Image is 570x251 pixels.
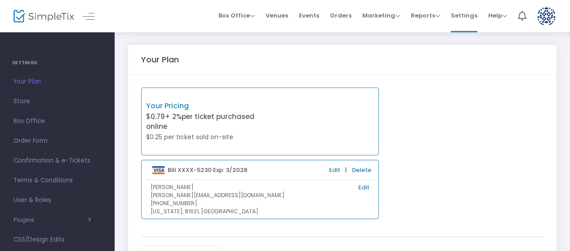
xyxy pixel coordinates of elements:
[343,166,349,175] span: |
[411,11,440,20] span: Reports
[12,54,102,72] h4: SETTINGS
[13,96,101,107] span: Store
[146,101,260,111] p: Your Pricing
[13,135,101,147] span: Order Form
[13,76,101,88] span: Your Plan
[141,55,179,65] h5: Your Plan
[151,183,370,191] p: [PERSON_NAME]
[165,112,182,121] span: + 2%
[151,199,370,207] p: [PHONE_NUMBER]
[168,166,247,174] b: Bill XXXX-5230 Exp: 3/2028
[13,216,91,224] button: Plugins
[146,112,260,132] p: $0.79 per ticket purchased online
[151,207,370,216] p: [US_STATE], 81621, [GEOGRAPHIC_DATA]
[266,4,288,27] span: Venues
[13,155,101,167] span: Confirmation & e-Tickets
[362,11,400,20] span: Marketing
[13,175,101,186] span: Terms & Conditions
[13,194,101,206] span: User & Roles
[488,11,507,20] span: Help
[146,132,260,142] p: $0.25 per ticket sold on-site
[329,166,340,175] a: Edit
[299,4,319,27] span: Events
[352,166,371,175] a: Delete
[451,4,477,27] span: Settings
[358,183,370,192] a: Edit
[151,191,370,199] p: [PERSON_NAME][EMAIL_ADDRESS][DOMAIN_NAME]
[13,115,101,127] span: Box Office
[152,166,165,174] img: visa.png
[218,11,255,20] span: Box Office
[330,4,352,27] span: Orders
[13,234,101,246] span: CSS/Design Edits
